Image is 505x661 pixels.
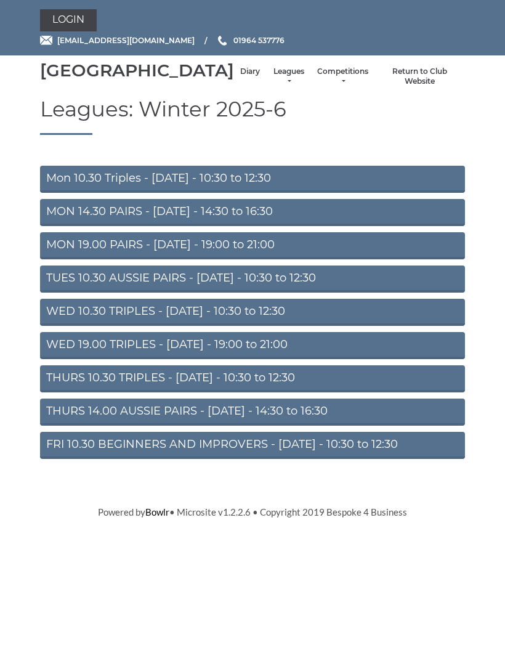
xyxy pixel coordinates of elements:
[272,67,305,87] a: Leagues
[40,266,465,293] a: TUES 10.30 AUSSIE PAIRS - [DATE] - 10:30 to 12:30
[40,36,52,45] img: Email
[40,365,465,392] a: THURS 10.30 TRIPLES - [DATE] - 10:30 to 12:30
[40,432,465,459] a: FRI 10.30 BEGINNERS AND IMPROVERS - [DATE] - 10:30 to 12:30
[40,199,465,226] a: MON 14.30 PAIRS - [DATE] - 14:30 to 16:30
[40,399,465,426] a: THURS 14.00 AUSSIE PAIRS - [DATE] - 14:30 to 16:30
[57,36,195,45] span: [EMAIL_ADDRESS][DOMAIN_NAME]
[381,67,459,87] a: Return to Club Website
[40,9,97,31] a: Login
[98,506,407,517] span: Powered by • Microsite v1.2.2.6 • Copyright 2019 Bespoke 4 Business
[233,36,285,45] span: 01964 537776
[40,299,465,326] a: WED 10.30 TRIPLES - [DATE] - 10:30 to 12:30
[40,61,234,80] div: [GEOGRAPHIC_DATA]
[40,34,195,46] a: Email [EMAIL_ADDRESS][DOMAIN_NAME]
[240,67,260,77] a: Diary
[317,67,368,87] a: Competitions
[40,332,465,359] a: WED 19.00 TRIPLES - [DATE] - 19:00 to 21:00
[216,34,285,46] a: Phone us 01964 537776
[145,506,169,517] a: Bowlr
[40,98,465,135] h1: Leagues: Winter 2025-6
[40,232,465,259] a: MON 19.00 PAIRS - [DATE] - 19:00 to 21:00
[40,166,465,193] a: Mon 10.30 Triples - [DATE] - 10:30 to 12:30
[218,36,227,46] img: Phone us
